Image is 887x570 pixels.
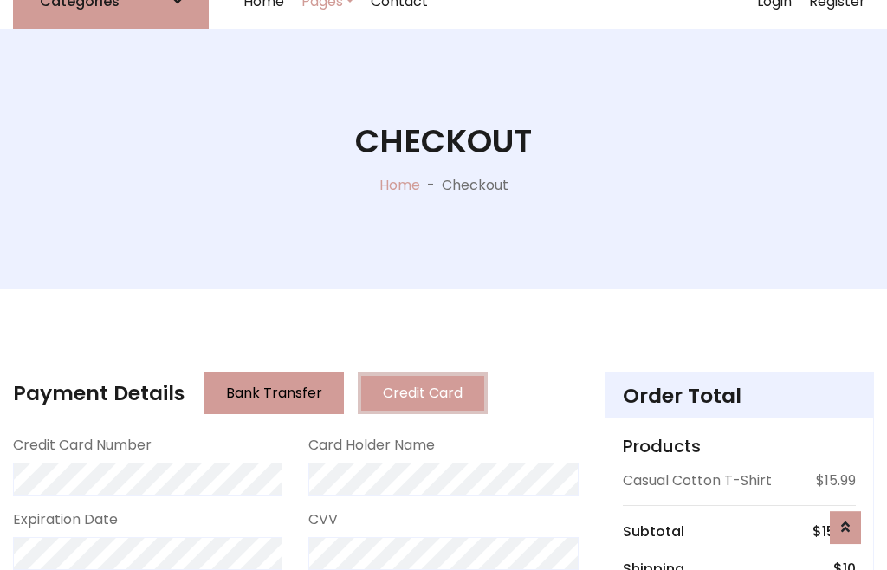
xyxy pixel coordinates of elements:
[355,122,532,161] h1: Checkout
[420,175,442,196] p: -
[204,372,344,414] button: Bank Transfer
[623,470,772,491] p: Casual Cotton T-Shirt
[379,175,420,195] a: Home
[308,509,338,530] label: CVV
[13,509,118,530] label: Expiration Date
[822,521,856,541] span: 15.99
[358,372,488,414] button: Credit Card
[13,381,185,405] h4: Payment Details
[623,436,856,457] h5: Products
[623,384,856,408] h4: Order Total
[308,435,435,456] label: Card Holder Name
[442,175,508,196] p: Checkout
[813,523,856,540] h6: $
[816,470,856,491] p: $15.99
[623,523,684,540] h6: Subtotal
[13,435,152,456] label: Credit Card Number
